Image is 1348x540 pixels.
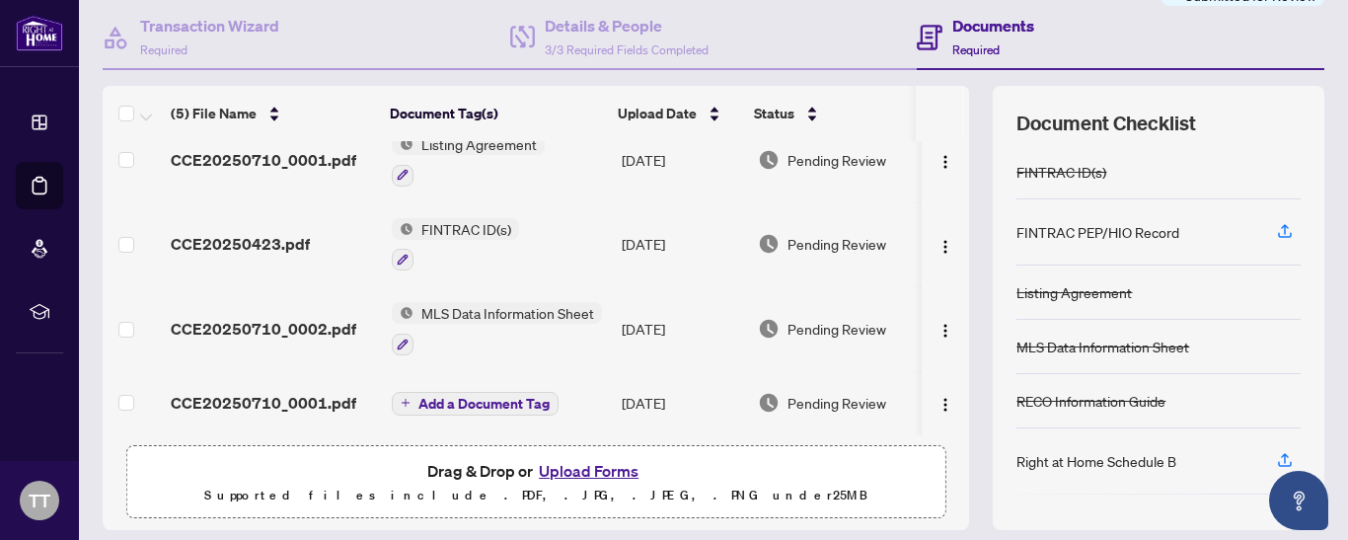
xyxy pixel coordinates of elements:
td: [DATE] [614,371,750,434]
span: FINTRAC ID(s) [413,218,519,240]
h4: Transaction Wizard [140,14,279,38]
span: CCE20250710_0002.pdf [171,317,356,341]
button: Status IconFINTRAC ID(s) [392,218,519,271]
span: TT [29,487,50,514]
div: Listing Agreement [1016,281,1132,303]
span: Listing Agreement [413,133,545,155]
p: Supported files include .PDF, .JPG, .JPEG, .PNG under 25 MB [139,484,933,507]
span: CCE20250710_0001.pdf [171,148,356,172]
img: Document Status [758,149,780,171]
span: Drag & Drop orUpload FormsSupported files include .PDF, .JPG, .JPEG, .PNG under25MB [127,446,944,519]
img: Logo [937,323,953,339]
h4: Details & People [545,14,709,38]
th: Upload Date [610,86,746,141]
span: Pending Review [787,149,886,171]
div: RECO Information Guide [1016,390,1165,412]
button: Status IconListing Agreement [392,133,545,187]
button: Logo [930,144,961,176]
span: CCE20250423.pdf [171,232,310,256]
span: CCE20250710_0001.pdf [171,391,356,415]
h4: Documents [952,14,1034,38]
img: logo [16,15,63,51]
img: Document Status [758,233,780,255]
td: [DATE] [614,117,750,202]
span: Upload Date [618,103,697,124]
span: Drag & Drop or [427,458,644,484]
th: Status [746,86,916,141]
span: 3/3 Required Fields Completed [545,42,709,57]
img: Logo [937,397,953,413]
button: Upload Forms [533,458,644,484]
span: Add a Document Tag [418,397,550,411]
td: [DATE] [614,202,750,287]
img: Status Icon [392,133,413,155]
img: Status Icon [392,218,413,240]
img: Document Status [758,392,780,414]
button: Logo [930,387,961,419]
img: Logo [937,239,953,255]
img: Document Status [758,318,780,340]
button: Logo [930,313,961,345]
span: Required [140,42,187,57]
span: (5) File Name [171,103,257,124]
img: Status Icon [392,302,413,324]
th: (5) File Name [163,86,383,141]
span: Required [952,42,1000,57]
th: Document Tag(s) [382,86,610,141]
div: Right at Home Schedule B [1016,450,1176,472]
span: Pending Review [787,392,886,414]
button: Add a Document Tag [392,392,559,416]
span: Document Checklist [1016,110,1196,137]
span: plus [401,398,411,408]
div: FINTRAC ID(s) [1016,161,1106,183]
div: MLS Data Information Sheet [1016,336,1189,357]
div: FINTRAC PEP/HIO Record [1016,221,1179,243]
button: Open asap [1269,471,1328,530]
button: Status IconMLS Data Information Sheet [392,302,602,355]
img: Logo [937,154,953,170]
span: Pending Review [787,233,886,255]
span: MLS Data Information Sheet [413,302,602,324]
button: Logo [930,228,961,260]
button: Add a Document Tag [392,390,559,416]
span: Status [754,103,794,124]
td: [DATE] [614,286,750,371]
span: Pending Review [787,318,886,340]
